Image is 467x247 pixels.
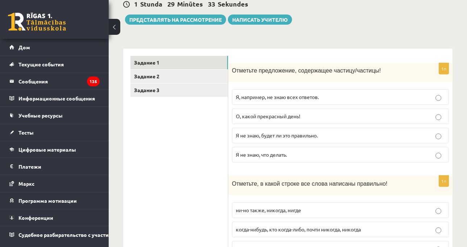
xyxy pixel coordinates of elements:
a: Судебное разбирательство с участием [PERSON_NAME] [9,226,100,243]
font: Задание 2 [134,73,159,79]
a: Написать учителю [228,15,292,25]
a: Платежи [9,158,100,175]
a: Сообщения135 [9,73,100,90]
font: Отметьте предложение, содержащее частицу/частицы! [232,67,381,74]
a: Маркс [9,175,100,192]
input: О, какой прекрасный день! [435,114,441,120]
font: 1п [441,178,446,184]
a: Текущие события [9,56,100,73]
input: ни-но также, никогда, нигде [435,208,441,214]
font: О, какой прекрасный день! [236,113,300,119]
a: Задание 2 [130,70,228,83]
font: Задание 1 [134,59,159,66]
font: Я не знаю, будет ли это правильно. [236,132,318,139]
input: Я не знаю, что делать. [435,153,441,159]
font: 135 [89,78,97,84]
font: Платежи [18,163,41,170]
a: Задание 3 [130,83,228,97]
font: Я не знаю, что делать. [236,151,287,158]
button: Представлять на рассмотрение [125,15,226,25]
input: Я не знаю, будет ли это правильно. [435,133,441,139]
a: Программа мотивации [9,192,100,209]
font: Дом [18,44,30,50]
font: Конференции [18,214,53,221]
font: Текущие события [18,61,64,67]
a: Дом [9,39,100,55]
font: Отметьте, в какой строке все слова написаны правильно! [232,181,387,187]
font: 1п [441,66,446,71]
font: Написать учителю [232,16,288,23]
font: когда-нибудь, кто когда-либо, почти никогда, никогда [236,226,361,232]
font: Учебные ресурсы [18,112,63,119]
a: Учебные ресурсы [9,107,100,124]
a: Тесты [9,124,100,141]
font: Судебное разбирательство с участием [PERSON_NAME] [18,231,158,238]
font: Задание 3 [134,87,159,93]
a: Rīgas 1. Tālmācības vidusskola [8,13,66,31]
font: Представлять на рассмотрение [129,16,222,23]
font: Цифровые материалы [18,146,76,153]
font: Информационные сообщения [18,95,95,102]
input: когда-нибудь, кто когда-либо, почти никогда, никогда [435,227,441,233]
font: Я, например, не знаю всех ответов. [236,94,319,100]
font: ни-но также, никогда, нигде [236,207,301,213]
a: Цифровые материалы [9,141,100,158]
font: Программа мотивации [18,197,77,204]
font: Сообщения [18,78,48,85]
a: Задание 1 [130,56,228,69]
font: Маркс [18,180,34,187]
input: Я, например, не знаю всех ответов. [435,95,441,101]
a: Конференции [9,209,100,226]
font: Тесты [18,129,34,136]
a: Информационные сообщения [9,90,100,107]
